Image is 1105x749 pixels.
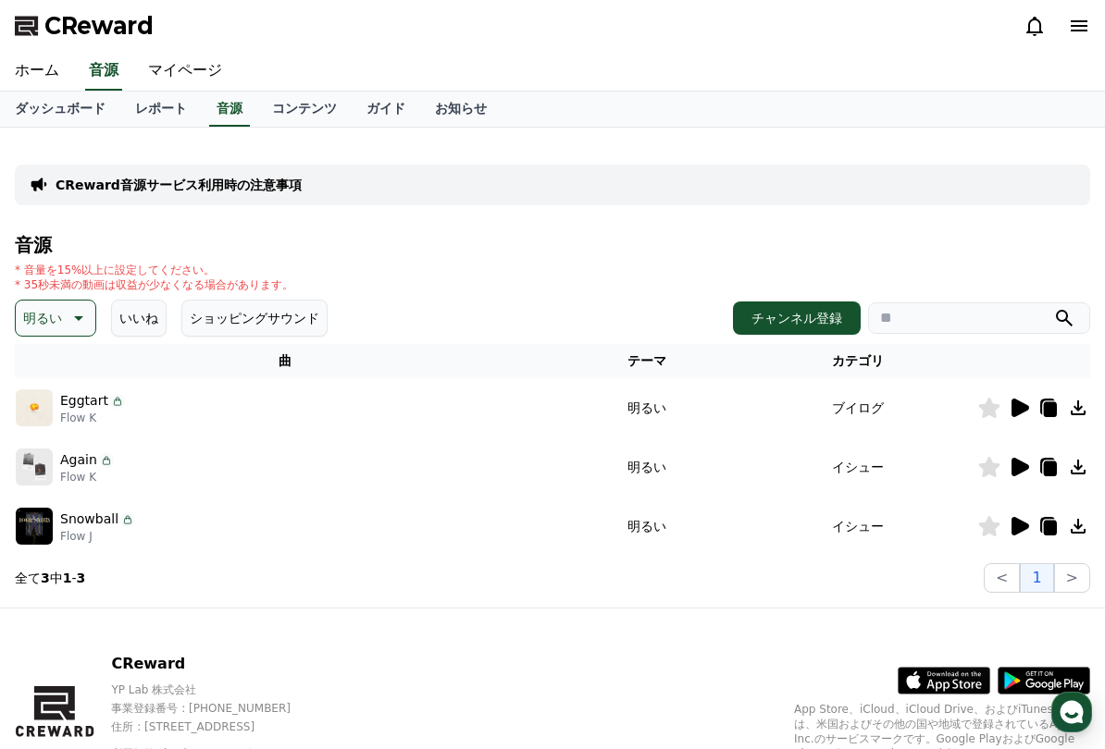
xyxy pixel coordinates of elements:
[6,697,370,743] a: Home
[111,682,327,697] p: YP Lab 株式会社
[181,300,328,337] button: ショッピングサウンド
[735,697,1099,743] a: Settings
[16,389,53,426] img: music
[111,719,327,734] p: 住所 : [STREET_ADDRESS]
[257,92,352,127] a: コンテンツ
[738,378,977,437] td: ブイログ
[15,300,96,337] button: 明るい
[1020,563,1053,593] button: 1
[209,92,250,127] a: 音源
[60,470,114,485] p: Flow K
[556,497,738,556] td: 明るい
[120,92,202,127] a: レポート
[893,725,941,741] span: Settings
[1054,563,1090,593] button: >
[556,344,738,378] th: テーマ
[60,411,125,425] p: Flow K
[60,529,135,544] p: Flow J
[15,235,1090,255] h4: 音源
[133,52,237,91] a: マイページ
[85,52,122,91] a: 音源
[23,305,62,331] p: 明るい
[111,653,327,675] p: CReward
[15,277,293,292] p: * 35秒未満の動画は収益が少なくなる場合があります。
[15,11,154,41] a: CReward
[111,300,167,337] button: いいね
[60,510,118,529] p: Snowball
[15,344,556,378] th: 曲
[60,391,108,411] p: Eggtart
[77,571,86,585] strong: 3
[556,437,738,497] td: 明るい
[370,697,735,743] a: Messages
[16,508,53,545] img: music
[60,450,97,470] p: Again
[63,571,72,585] strong: 1
[984,563,1020,593] button: <
[41,571,50,585] strong: 3
[44,11,154,41] span: CReward
[556,378,738,437] td: 明るい
[733,301,861,335] button: チャンネル登録
[738,437,977,497] td: イシュー
[56,176,302,194] a: CReward音源サービス利用時の注意事項
[738,497,977,556] td: イシュー
[738,344,977,378] th: カテゴリ
[170,725,205,741] span: Home
[15,263,293,277] p: * 音量を15%以上に設定してください。
[15,569,85,587] p: 全て 中 -
[111,701,327,716] p: 事業登録番号 : [PHONE_NUMBER]
[420,92,502,127] a: お知らせ
[524,726,581,742] span: Messages
[352,92,420,127] a: ガイド
[16,448,53,485] img: music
